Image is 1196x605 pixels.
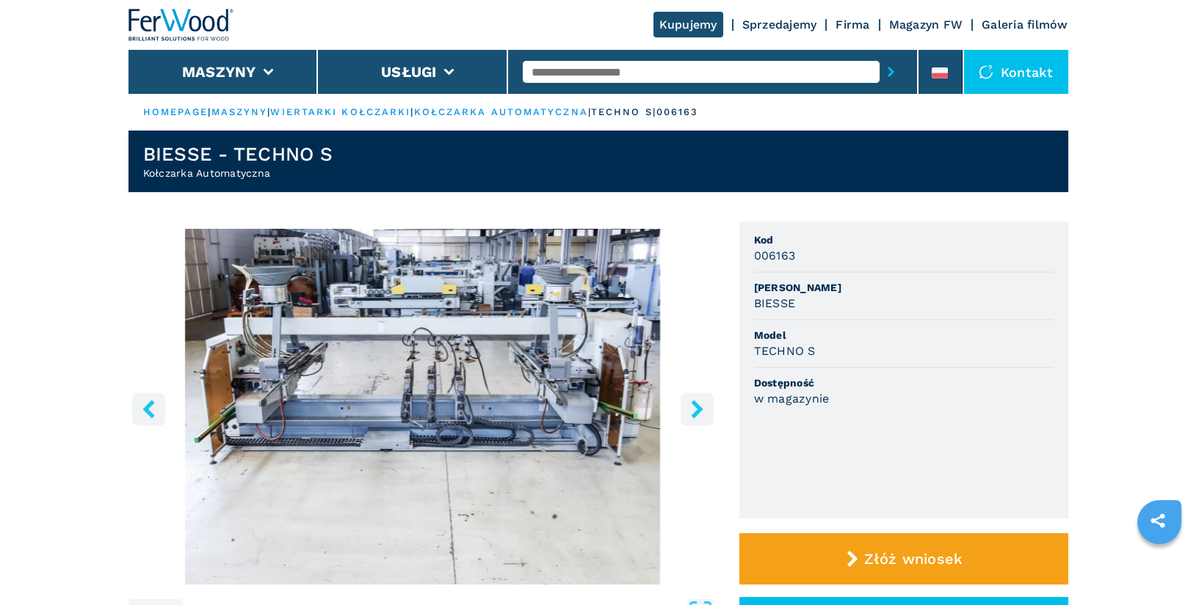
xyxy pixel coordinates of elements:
h1: BIESSE - TECHNO S [143,142,333,166]
img: Kołczarka Automatyczna BIESSE TECHNO S [128,229,717,584]
a: HOMEPAGE [143,106,209,117]
div: Kontakt [964,50,1068,94]
span: Dostępność [754,375,1054,390]
button: left-button [132,392,165,425]
a: wiertarki kołczarki [270,106,410,117]
p: techno s | [591,106,656,119]
span: | [588,106,591,117]
h3: BIESSE [754,295,796,312]
button: Usługi [381,63,437,81]
span: Złóż wniosek [864,550,963,568]
h3: w magazynie [754,390,830,407]
button: submit-button [880,55,902,89]
a: Galeria filmów [982,18,1068,32]
a: maszyny [211,106,268,117]
span: | [267,106,270,117]
button: Złóż wniosek [739,533,1068,584]
a: Sprzedajemy [742,18,817,32]
span: | [208,106,211,117]
a: Kupujemy [653,12,723,37]
button: Maszyny [182,63,256,81]
span: | [410,106,413,117]
span: [PERSON_NAME] [754,280,1054,295]
span: Kod [754,232,1054,247]
span: Model [754,328,1054,342]
h3: TECHNO S [754,342,816,359]
img: Kontakt [979,65,993,79]
a: Magazyn FW [889,18,963,32]
div: Go to Slide 6 [128,229,717,584]
iframe: Chat [1134,539,1185,594]
p: 006163 [656,106,699,119]
button: right-button [681,392,714,425]
a: sharethis [1139,502,1176,539]
h2: Kołczarka Automatyczna [143,166,333,180]
a: kołczarka automatyczna [414,106,588,117]
a: Firma [836,18,869,32]
img: Ferwood [128,9,234,41]
h3: 006163 [754,247,796,264]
